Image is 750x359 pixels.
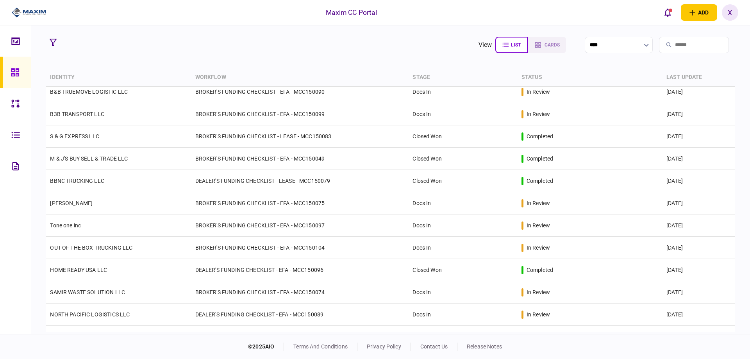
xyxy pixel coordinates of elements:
td: BROKER'S FUNDING CHECKLIST - EFA - MCC150075 [191,192,409,214]
td: [DATE] [662,170,735,192]
td: DEALER'S FUNDING CHECKLIST - EFA - MCC150089 [191,304,409,326]
a: B&B TRUEMOVE LOGISTIC LLC [50,89,128,95]
a: Tone one inc [50,222,81,229]
td: [DATE] [662,192,735,214]
td: Docs In [409,214,517,237]
span: cards [545,42,560,48]
div: in review [527,311,550,318]
img: client company logo [12,7,46,18]
td: BROKER'S FUNDING CHECKLIST - EFA - MCC150090 [191,81,409,103]
button: open adding identity options [681,4,717,21]
th: stage [409,68,517,87]
button: cards [528,37,566,53]
td: [DATE] [662,259,735,281]
div: in review [527,244,550,252]
span: list [511,42,521,48]
th: workflow [191,68,409,87]
a: terms and conditions [293,343,348,350]
td: BROKER'S FUNDING CHECKLIST - EFA - MCC150099 [191,103,409,125]
a: release notes [467,343,502,350]
td: Docs In [409,81,517,103]
td: BROKER'S FUNDING CHECKLIST - LEASE - MCC150083 [191,125,409,148]
a: B3B TRANSPORT LLC [50,111,104,117]
td: BROKER'S FUNDING CHECKLIST - EFA - MCC150049 [191,148,409,170]
td: BROKER'S FUNDING CHECKLIST - EFA - MCC150085 [191,326,409,348]
th: status [518,68,662,87]
button: open notifications list [660,4,676,21]
div: Maxim CC Portal [326,7,377,18]
a: HOME READY USA LLC [50,267,107,273]
a: S & G EXPRESS LLC [50,133,99,139]
div: completed [527,155,553,163]
td: Docs In [409,304,517,326]
div: in review [527,288,550,296]
button: list [495,37,528,53]
td: Closed Won [409,170,517,192]
a: NORTH PACIFIC LOGISTICS LLC [50,311,130,318]
td: Docs In [409,103,517,125]
a: privacy policy [367,343,401,350]
td: DEALER'S FUNDING CHECKLIST - EFA - MCC150096 [191,259,409,281]
a: M & J'S BUY SELL & TRADE LLC [50,155,128,162]
div: in review [527,110,550,118]
td: DEALER'S FUNDING CHECKLIST - LEASE - MCC150079 [191,170,409,192]
td: Docs In [409,281,517,304]
td: Docs In [409,192,517,214]
th: last update [662,68,735,87]
td: [DATE] [662,148,735,170]
td: BROKER'S FUNDING CHECKLIST - EFA - MCC150104 [191,237,409,259]
th: identity [46,68,191,87]
td: BROKER'S FUNDING CHECKLIST - EFA - MCC150074 [191,281,409,304]
td: [DATE] [662,81,735,103]
div: completed [527,177,553,185]
td: [DATE] [662,304,735,326]
a: BBNC TRUCKING LLC [50,178,104,184]
div: © 2025 AIO [248,343,284,351]
td: [DATE] [662,281,735,304]
a: SAMIR WASTE SOLUTION LLC [50,289,125,295]
td: [DATE] [662,103,735,125]
div: in review [527,88,550,96]
td: Closed Won [409,125,517,148]
div: in review [527,199,550,207]
td: BROKER'S FUNDING CHECKLIST - EFA - MCC150097 [191,214,409,237]
td: Closed Won [409,148,517,170]
a: contact us [420,343,448,350]
div: completed [527,132,553,140]
td: [DATE] [662,237,735,259]
td: Docs In [409,237,517,259]
div: completed [527,266,553,274]
div: view [479,40,492,50]
div: in review [527,221,550,229]
td: [DATE] [662,326,735,348]
a: [PERSON_NAME] [50,200,93,206]
a: OUT OF THE BOX TRUCKING LLC [50,245,132,251]
td: Closed Won [409,326,517,348]
td: Closed Won [409,259,517,281]
td: [DATE] [662,125,735,148]
td: [DATE] [662,214,735,237]
button: X [722,4,738,21]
